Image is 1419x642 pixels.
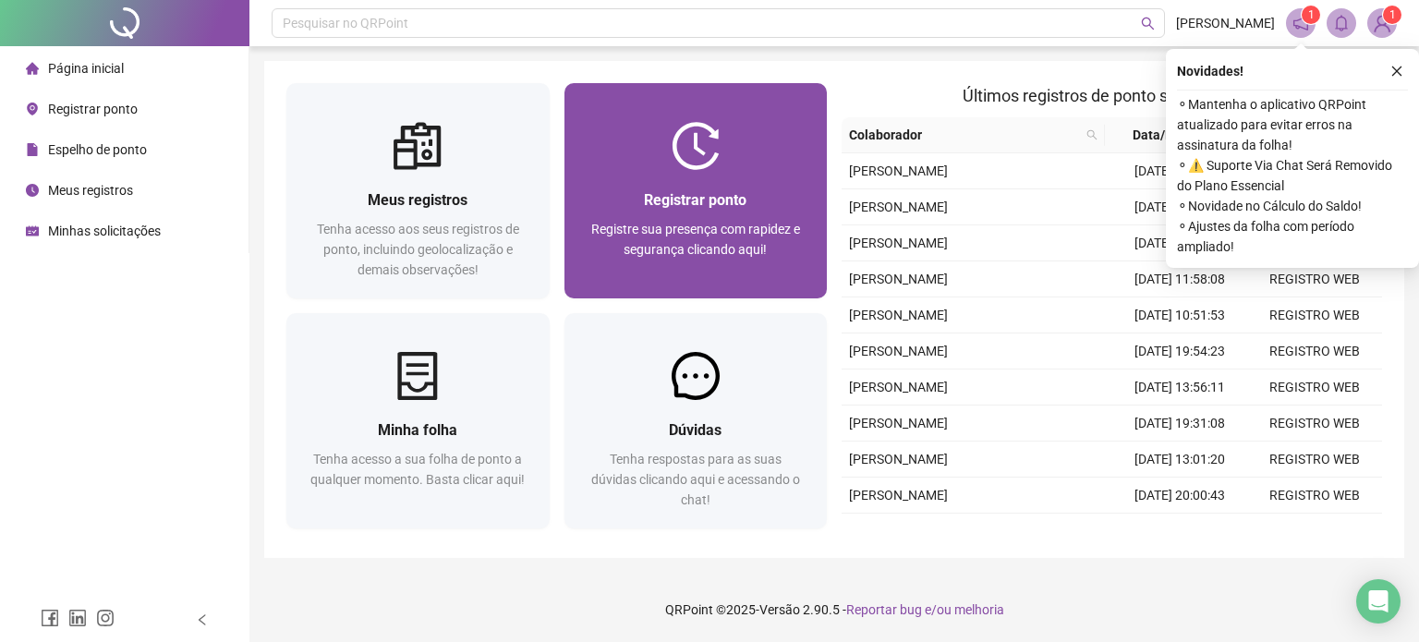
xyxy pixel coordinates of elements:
[1112,333,1247,369] td: [DATE] 19:54:23
[849,236,948,250] span: [PERSON_NAME]
[1086,129,1098,140] span: search
[26,62,39,75] span: home
[1177,94,1408,155] span: ⚬ Mantenha o aplicativo QRPoint atualizado para evitar erros na assinatura da folha!
[849,125,1079,145] span: Colaborador
[286,313,550,528] a: Minha folhaTenha acesso a sua folha de ponto a qualquer momento. Basta clicar aqui!
[759,602,800,617] span: Versão
[849,488,948,503] span: [PERSON_NAME]
[1247,514,1382,550] td: REGISTRO WEB
[591,452,800,507] span: Tenha respostas para as suas dúvidas clicando aqui e acessando o chat!
[846,602,1004,617] span: Reportar bug e/ou melhoria
[849,200,948,214] span: [PERSON_NAME]
[849,380,948,394] span: [PERSON_NAME]
[249,577,1419,642] footer: QRPoint © 2025 - 2.90.5 -
[1112,369,1247,406] td: [DATE] 13:56:11
[1112,406,1247,442] td: [DATE] 19:31:08
[68,609,87,627] span: linkedin
[1333,15,1350,31] span: bell
[26,103,39,115] span: environment
[1105,117,1236,153] th: Data/Hora
[1389,8,1396,21] span: 1
[1247,478,1382,514] td: REGISTRO WEB
[1247,369,1382,406] td: REGISTRO WEB
[1368,9,1396,37] img: 90465
[1356,579,1401,624] div: Open Intercom Messenger
[1112,478,1247,514] td: [DATE] 20:00:43
[849,308,948,322] span: [PERSON_NAME]
[591,222,800,257] span: Registre sua presença com rapidez e segurança clicando aqui!
[310,452,525,487] span: Tenha acesso a sua folha de ponto a qualquer momento. Basta clicar aqui!
[1112,189,1247,225] td: [DATE] 18:05:28
[48,224,161,238] span: Minhas solicitações
[1112,261,1247,297] td: [DATE] 11:58:08
[368,191,467,209] span: Meus registros
[1390,65,1403,78] span: close
[1112,514,1247,550] td: [DATE] 13:57:03
[1302,6,1320,24] sup: 1
[1112,153,1247,189] td: [DATE] 13:57:30
[1177,155,1408,196] span: ⚬ ⚠️ Suporte Via Chat Será Removido do Plano Essencial
[669,421,722,439] span: Dúvidas
[26,184,39,197] span: clock-circle
[317,222,519,277] span: Tenha acesso aos seus registros de ponto, incluindo geolocalização e demais observações!
[849,272,948,286] span: [PERSON_NAME]
[564,83,828,298] a: Registrar pontoRegistre sua presença com rapidez e segurança clicando aqui!
[1112,297,1247,333] td: [DATE] 10:51:53
[963,86,1261,105] span: Últimos registros de ponto sincronizados
[378,421,457,439] span: Minha folha
[26,143,39,156] span: file
[48,142,147,157] span: Espelho de ponto
[1247,297,1382,333] td: REGISTRO WEB
[1247,406,1382,442] td: REGISTRO WEB
[1292,15,1309,31] span: notification
[564,313,828,528] a: DúvidasTenha respostas para as suas dúvidas clicando aqui e acessando o chat!
[41,609,59,627] span: facebook
[849,452,948,466] span: [PERSON_NAME]
[1112,125,1214,145] span: Data/Hora
[849,416,948,430] span: [PERSON_NAME]
[1083,121,1101,149] span: search
[286,83,550,298] a: Meus registrosTenha acesso aos seus registros de ponto, incluindo geolocalização e demais observa...
[96,609,115,627] span: instagram
[48,183,133,198] span: Meus registros
[48,102,138,116] span: Registrar ponto
[1383,6,1401,24] sup: Atualize o seu contato no menu Meus Dados
[26,224,39,237] span: schedule
[1176,13,1275,33] span: [PERSON_NAME]
[48,61,124,76] span: Página inicial
[849,164,948,178] span: [PERSON_NAME]
[1247,333,1382,369] td: REGISTRO WEB
[1247,442,1382,478] td: REGISTRO WEB
[644,191,746,209] span: Registrar ponto
[1177,61,1243,81] span: Novidades !
[1141,17,1155,30] span: search
[1177,216,1408,257] span: ⚬ Ajustes da folha com período ampliado!
[196,613,209,626] span: left
[1177,196,1408,216] span: ⚬ Novidade no Cálculo do Saldo!
[849,344,948,358] span: [PERSON_NAME]
[1112,225,1247,261] td: [DATE] 13:02:42
[1247,261,1382,297] td: REGISTRO WEB
[1308,8,1315,21] span: 1
[1112,442,1247,478] td: [DATE] 13:01:20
